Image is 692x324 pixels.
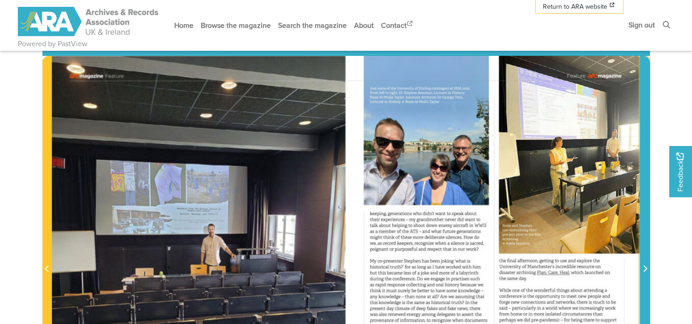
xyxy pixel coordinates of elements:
img: ARA - ARC Magazine | Powered by PastView [18,7,160,36]
a: Home [171,13,197,38]
a: Powered by PastView [18,38,87,49]
a: ARA - ARC Magazine | Powered by PastView logo [18,2,160,42]
a: About [350,13,377,38]
a: Contact [377,13,418,38]
a: Search the magazine [274,13,350,38]
a: Sign out [625,13,659,37]
span: Return to ARA website [543,2,607,11]
span: Feedback [675,152,686,191]
a: Browse the magazine [197,13,274,38]
a: Would you like to provide feedback? [669,146,692,197]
